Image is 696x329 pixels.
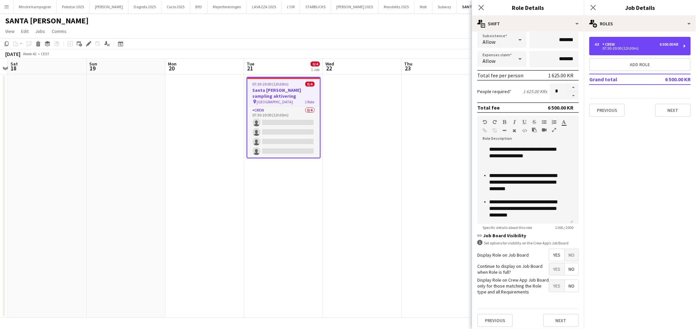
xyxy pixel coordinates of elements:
button: Wolt [414,0,432,13]
span: Comms [52,28,67,34]
button: Previous [477,314,513,327]
label: Display Role on Crew App Job Board only for those matching the Role type and all Requirements [477,277,549,295]
span: 1166 / 2000 [550,225,579,230]
div: Roles [584,16,696,32]
button: Paste as plain text [532,127,537,133]
button: HTML Code [522,128,527,133]
button: Add role [589,58,691,71]
span: Mon [168,61,177,67]
button: Increase [568,83,579,92]
button: Clear Formatting [512,128,517,133]
div: Total fee [477,104,500,111]
button: L'OR [282,0,300,13]
button: Mejeriforeningen [208,0,247,13]
button: Undo [483,119,487,125]
span: Sun [89,61,97,67]
button: Mondeléz 2025 [378,0,414,13]
span: 1 Role [305,99,315,104]
span: 18 [10,64,18,72]
span: 19 [88,64,97,72]
button: Cocio 2025 [161,0,190,13]
button: Polestar 2025 [57,0,90,13]
div: Total fee per person [477,72,523,79]
button: Mindre kampagner [14,0,57,13]
button: Strikethrough [532,119,537,125]
button: Horizontal Line [502,128,507,133]
button: Subway [432,0,457,13]
span: Week 42 [22,51,38,56]
span: No [565,263,578,275]
h3: Santa [PERSON_NAME] sampling aktivering [247,87,320,99]
button: SANTA [PERSON_NAME] [457,0,510,13]
label: Display Role on Job Board [477,252,529,258]
button: Unordered List [542,119,546,125]
span: 21 [246,64,254,72]
span: Edit [21,28,29,34]
span: Thu [404,61,412,67]
button: [PERSON_NAME] 2025 [331,0,378,13]
div: CEST [41,51,49,56]
button: LAVAZZA 2025 [247,0,282,13]
div: 4 x [595,42,602,47]
span: Tue [247,61,254,67]
button: Decrease [568,92,579,100]
td: 6 500.00 KR [649,74,691,85]
span: Sat [11,61,18,67]
span: Specific details about this role [477,225,537,230]
button: Text Color [562,119,566,125]
span: [GEOGRAPHIC_DATA] [257,99,293,104]
span: Yes [549,263,564,275]
span: No [565,280,578,292]
span: Allow [483,58,495,64]
button: Previous [589,104,625,117]
div: [DATE] [5,51,20,57]
span: Yes [549,280,564,292]
div: Shift [472,16,584,32]
span: View [5,28,14,34]
span: Yes [549,249,564,261]
button: Bold [502,119,507,125]
button: Fullscreen [552,127,556,133]
span: 0/4 [305,82,315,87]
a: Edit [18,27,31,36]
span: 23 [403,64,412,72]
td: Grand total [589,74,649,85]
div: 1 625.00 KR x [523,89,547,94]
span: 07:30-20:00 (12h30m) [253,82,289,87]
label: Continue to display on Job Board when Role is full? [477,263,549,275]
div: 07:30-20:00 (12h30m) [595,47,679,50]
button: Next [543,314,579,327]
h1: SANTA [PERSON_NAME] [5,16,89,26]
span: Wed [325,61,334,67]
a: Comms [49,27,69,36]
app-job-card: 07:30-20:00 (12h30m)0/4Santa [PERSON_NAME] sampling aktivering [GEOGRAPHIC_DATA]1 RoleCrew0/407:3... [247,77,320,158]
div: 6 500.00 KR [548,104,573,111]
div: 1 Job [311,67,320,72]
div: Crew [602,42,618,47]
button: Insert video [542,127,546,133]
button: STARBUCKS [300,0,331,13]
div: Set options for visibility on the Crew App’s Job Board [477,240,579,246]
a: View [3,27,17,36]
button: Ordered List [552,119,556,125]
span: Jobs [35,28,45,34]
span: 22 [324,64,334,72]
button: Italic [512,119,517,125]
button: Next [655,104,691,117]
div: 6 500.00 KR [660,42,679,47]
span: Allow [483,38,495,45]
button: [PERSON_NAME] [90,0,128,13]
button: Dagrofa 2025 [128,0,161,13]
h3: Job Details [584,3,696,12]
h3: Role Details [472,3,584,12]
app-card-role: Crew0/407:30-20:00 (12h30m) [247,107,320,158]
div: 1 625.00 KR [548,72,573,79]
a: Jobs [33,27,48,36]
label: People required [477,89,512,94]
button: Redo [492,119,497,125]
button: Underline [522,119,527,125]
span: No [565,249,578,261]
span: 20 [167,64,177,72]
button: BYD [190,0,208,13]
